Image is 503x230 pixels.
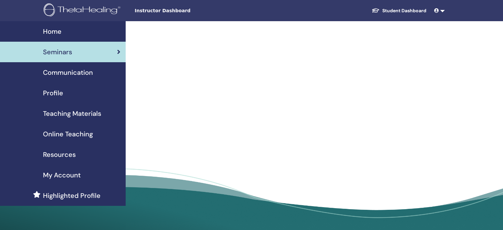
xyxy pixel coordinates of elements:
img: graduation-cap-white.svg [372,8,380,13]
img: logo.png [44,3,123,18]
span: Instructor Dashboard [135,7,234,14]
span: Highlighted Profile [43,191,101,201]
span: Home [43,26,62,36]
span: My Account [43,170,81,180]
a: Student Dashboard [366,5,432,17]
span: Profile [43,88,63,98]
span: Online Teaching [43,129,93,139]
span: Teaching Materials [43,109,101,118]
span: Communication [43,68,93,77]
span: Seminars [43,47,72,57]
span: Resources [43,150,76,160]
